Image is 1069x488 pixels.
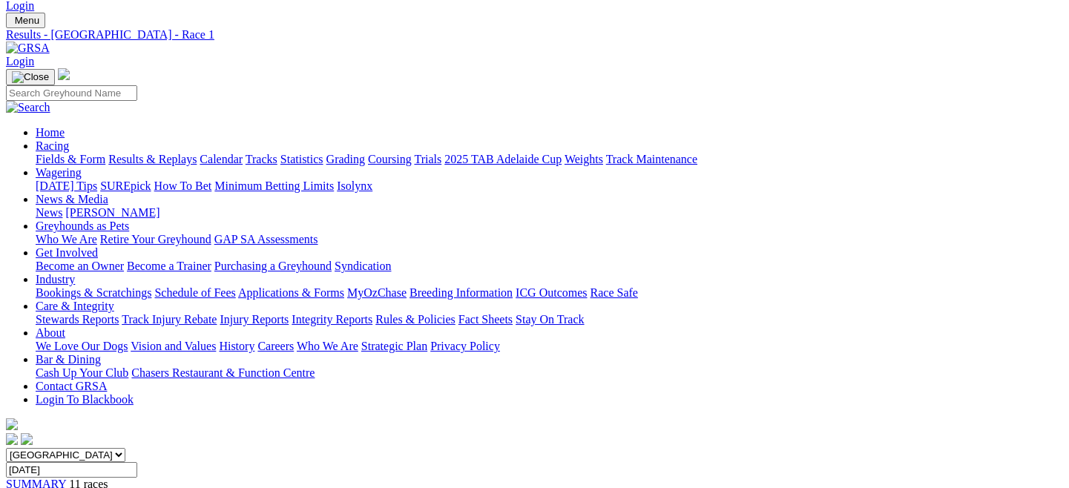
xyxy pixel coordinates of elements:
a: Integrity Reports [292,313,372,326]
a: Who We Are [36,233,97,245]
div: Wagering [36,179,1063,193]
a: Results - [GEOGRAPHIC_DATA] - Race 1 [6,28,1063,42]
button: Toggle navigation [6,69,55,85]
a: Become an Owner [36,260,124,272]
a: Care & Integrity [36,300,114,312]
a: News [36,206,62,219]
div: News & Media [36,206,1063,220]
a: Applications & Forms [238,286,344,299]
a: Get Involved [36,246,98,259]
a: Bookings & Scratchings [36,286,151,299]
input: Select date [6,462,137,478]
a: GAP SA Assessments [214,233,318,245]
a: About [36,326,65,339]
a: Grading [326,153,365,165]
div: About [36,340,1063,353]
a: ICG Outcomes [516,286,587,299]
img: Close [12,71,49,83]
a: Vision and Values [131,340,216,352]
a: Statistics [280,153,323,165]
a: [DATE] Tips [36,179,97,192]
img: GRSA [6,42,50,55]
a: Contact GRSA [36,380,107,392]
a: We Love Our Dogs [36,340,128,352]
a: Results & Replays [108,153,197,165]
a: MyOzChase [347,286,407,299]
a: Isolynx [337,179,372,192]
a: Bar & Dining [36,353,101,366]
img: logo-grsa-white.png [6,418,18,430]
a: Rules & Policies [375,313,455,326]
a: Track Injury Rebate [122,313,217,326]
a: Weights [565,153,603,165]
a: Become a Trainer [127,260,211,272]
a: SUREpick [100,179,151,192]
a: Race Safe [590,286,637,299]
input: Search [6,85,137,101]
a: Breeding Information [409,286,513,299]
a: Fact Sheets [458,313,513,326]
a: Trials [414,153,441,165]
a: Fields & Form [36,153,105,165]
a: Coursing [368,153,412,165]
a: Racing [36,139,69,152]
div: Racing [36,153,1063,166]
a: Chasers Restaurant & Function Centre [131,366,315,379]
span: Menu [15,15,39,26]
a: Schedule of Fees [154,286,235,299]
a: Purchasing a Greyhound [214,260,332,272]
img: twitter.svg [21,433,33,445]
img: Search [6,101,50,114]
div: Care & Integrity [36,313,1063,326]
a: Stewards Reports [36,313,119,326]
a: Industry [36,273,75,286]
a: Cash Up Your Club [36,366,128,379]
a: Privacy Policy [430,340,500,352]
a: History [219,340,254,352]
a: Login [6,55,34,67]
img: logo-grsa-white.png [58,68,70,80]
a: [PERSON_NAME] [65,206,159,219]
a: News & Media [36,193,108,205]
div: Get Involved [36,260,1063,273]
img: facebook.svg [6,433,18,445]
div: Industry [36,286,1063,300]
a: Retire Your Greyhound [100,233,211,245]
a: Login To Blackbook [36,393,134,406]
div: Bar & Dining [36,366,1063,380]
button: Toggle navigation [6,13,45,28]
a: Injury Reports [220,313,289,326]
a: Track Maintenance [606,153,697,165]
div: Greyhounds as Pets [36,233,1063,246]
a: Careers [257,340,294,352]
a: Greyhounds as Pets [36,220,129,232]
a: Wagering [36,166,82,179]
a: Tracks [246,153,277,165]
a: Minimum Betting Limits [214,179,334,192]
a: Syndication [335,260,391,272]
a: 2025 TAB Adelaide Cup [444,153,562,165]
a: Calendar [200,153,243,165]
a: Home [36,126,65,139]
a: Stay On Track [516,313,584,326]
a: Strategic Plan [361,340,427,352]
a: How To Bet [154,179,212,192]
a: Who We Are [297,340,358,352]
